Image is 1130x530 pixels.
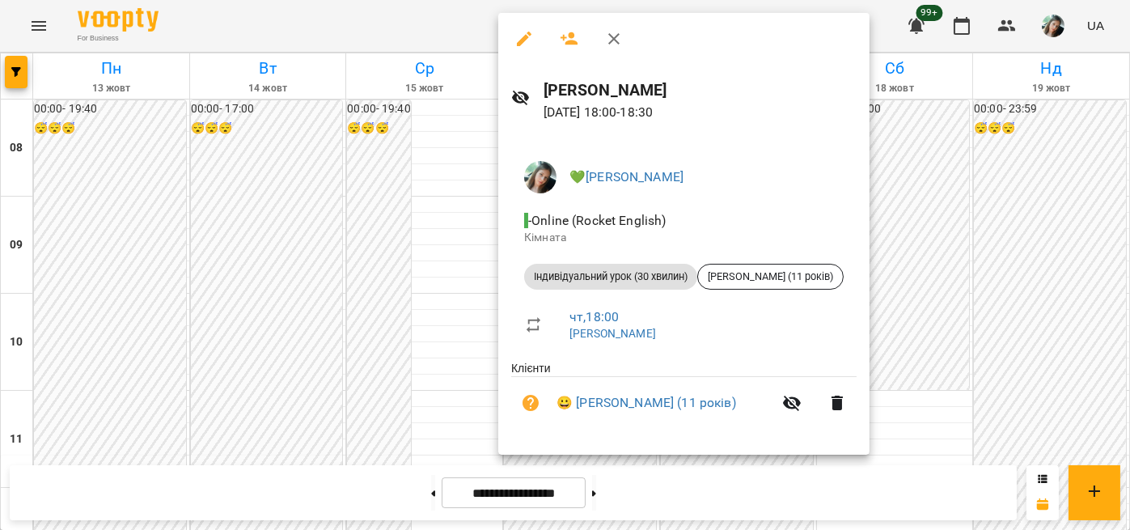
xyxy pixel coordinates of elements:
img: 6404d22b0651f936bd5720d408d3365d.jpg [524,161,557,193]
a: чт , 18:00 [569,309,619,324]
a: [PERSON_NAME] [569,327,656,340]
span: [PERSON_NAME] (11 років) [698,269,843,284]
h6: [PERSON_NAME] [544,78,857,103]
div: [PERSON_NAME] (11 років) [697,264,844,290]
p: [DATE] 18:00 - 18:30 [544,103,857,122]
a: 😀 [PERSON_NAME] (11 років) [557,393,736,413]
p: Кімната [524,230,844,246]
ul: Клієнти [511,360,857,435]
span: - Online (Rocket English) [524,213,670,228]
span: Індивідуальний урок (30 хвилин) [524,269,697,284]
a: 💚[PERSON_NAME] [569,169,684,184]
button: Візит ще не сплачено. Додати оплату? [511,384,550,422]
